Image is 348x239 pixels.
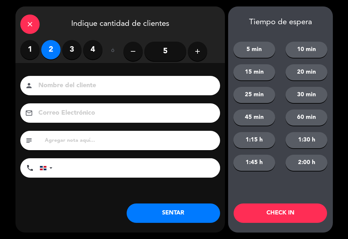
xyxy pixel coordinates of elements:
[285,87,327,103] button: 30 min
[25,82,33,89] i: person
[194,47,201,55] i: add
[233,109,275,126] button: 45 min
[26,20,34,28] i: close
[228,18,333,27] div: Tiempo de espera
[188,42,207,61] button: add
[25,137,33,144] i: subject
[41,40,61,59] label: 2
[233,87,275,103] button: 25 min
[234,203,327,223] button: CHECK IN
[44,136,215,145] input: Agregar nota aquí...
[15,6,225,40] div: Indique cantidad de clientes
[25,109,33,117] i: email
[285,64,327,80] button: 20 min
[129,47,137,55] i: remove
[285,155,327,171] button: 2:00 h
[26,164,34,172] i: phone
[83,40,102,59] label: 4
[62,40,82,59] label: 3
[233,155,275,171] button: 1:45 h
[127,203,220,223] button: SENTAR
[38,108,212,119] input: Correo Electrónico
[102,40,123,63] div: ó
[38,80,212,91] input: Nombre del cliente
[20,40,40,59] label: 1
[40,159,55,177] div: Dominican Republic (República Dominicana): +1
[233,64,275,80] button: 15 min
[123,42,143,61] button: remove
[285,132,327,148] button: 1:30 h
[233,42,275,58] button: 5 min
[285,109,327,126] button: 60 min
[233,132,275,148] button: 1:15 h
[285,42,327,58] button: 10 min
